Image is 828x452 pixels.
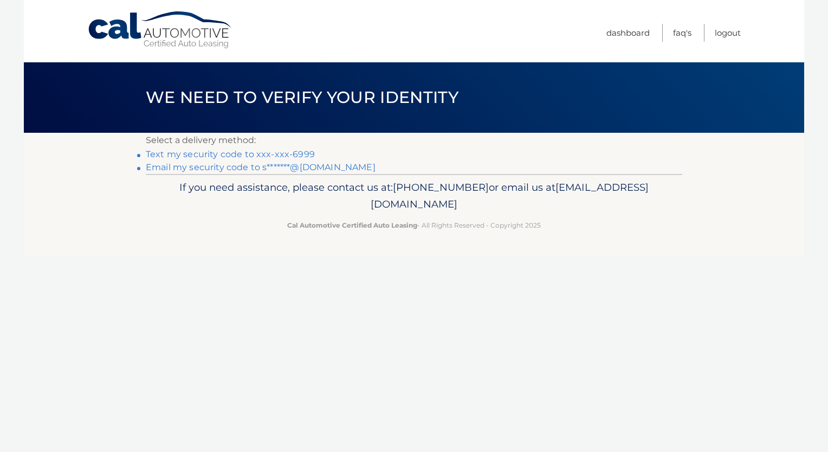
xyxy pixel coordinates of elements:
[715,24,741,42] a: Logout
[146,87,458,107] span: We need to verify your identity
[153,219,675,231] p: - All Rights Reserved - Copyright 2025
[146,162,376,172] a: Email my security code to s*******@[DOMAIN_NAME]
[287,221,417,229] strong: Cal Automotive Certified Auto Leasing
[87,11,234,49] a: Cal Automotive
[146,149,315,159] a: Text my security code to xxx-xxx-6999
[606,24,650,42] a: Dashboard
[393,181,489,193] span: [PHONE_NUMBER]
[146,133,682,148] p: Select a delivery method:
[153,179,675,214] p: If you need assistance, please contact us at: or email us at
[673,24,691,42] a: FAQ's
